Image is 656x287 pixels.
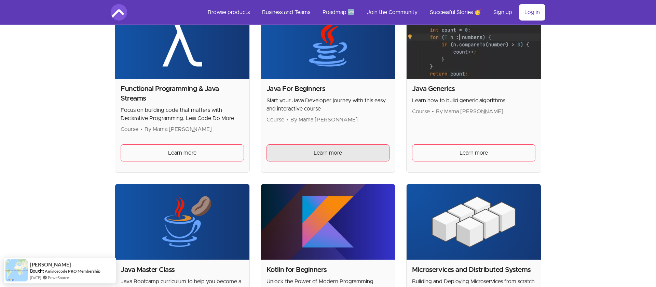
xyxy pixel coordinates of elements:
h2: Functional Programming & Java Streams [121,84,244,103]
a: Learn more [266,144,390,161]
p: Focus on building code that matters with Declarative Programming. Less Code Do More [121,106,244,122]
h2: Java Generics [412,84,535,94]
span: • [286,117,288,122]
span: [PERSON_NAME] [30,262,71,268]
p: Building and Deploying Microservices from scratch [412,277,535,286]
h2: Microservices and Distributed Systems [412,265,535,275]
a: Browse products [202,4,255,21]
span: Course [121,127,138,132]
h2: Java For Beginners [266,84,390,94]
a: Business and Teams [257,4,316,21]
a: Amigoscode PRO Membership [45,269,100,274]
a: ProveSource [48,275,69,280]
p: Unlock the Power of Modern Programming [266,277,390,286]
h2: Java Master Class [121,265,244,275]
img: Product image for Java For Beginners [261,3,395,79]
span: • [432,109,434,114]
nav: Main [202,4,545,21]
span: By Mama [PERSON_NAME] [145,127,212,132]
img: Product image for Functional Programming & Java Streams [115,3,249,79]
a: Roadmap 🆕 [317,4,360,21]
img: Product image for Java Generics [407,3,541,79]
span: [DATE] [30,275,41,281]
span: Learn more [168,149,196,157]
span: Bought [30,268,44,274]
span: • [140,127,142,132]
span: By Mama [PERSON_NAME] [436,109,503,114]
span: Course [412,109,430,114]
img: provesource social proof notification image [5,259,28,282]
p: Start your Java Developer journey with this easy and interactive course [266,96,390,113]
img: Amigoscode logo [111,4,127,21]
a: Join the Community [361,4,423,21]
a: Log in [519,4,545,21]
a: Sign up [488,4,518,21]
a: Successful Stories 🥳 [424,4,487,21]
img: Product image for Java Master Class [115,184,249,260]
span: Learn more [460,149,488,157]
a: Learn more [121,144,244,161]
img: Product image for Kotlin for Beginners [261,184,395,260]
h2: Kotlin for Beginners [266,265,390,275]
a: Learn more [412,144,535,161]
span: Course [266,117,284,122]
span: Learn more [314,149,342,157]
p: Learn how to build generic algorithms [412,96,535,105]
span: By Mama [PERSON_NAME] [290,117,358,122]
img: Product image for Microservices and Distributed Systems [407,184,541,260]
